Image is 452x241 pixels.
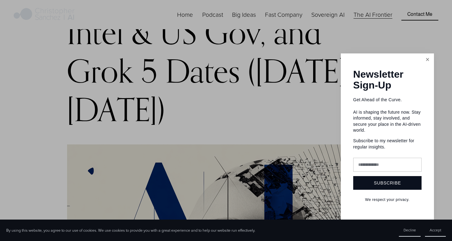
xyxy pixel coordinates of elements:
[353,97,422,134] p: Get Ahead of the Curve. AI is shaping the future now. Stay informed, stay involved, and secure yo...
[353,138,422,150] p: Subscribe to my newsletter for regular insights.
[353,69,422,91] h1: Newsletter Sign-Up
[422,54,433,65] a: Close
[399,224,421,237] button: Decline
[430,227,441,233] span: Accept
[425,224,446,237] button: Accept
[6,228,255,233] p: By using this website, you agree to our use of cookies. We use cookies to provide you with a grea...
[404,227,416,233] span: Decline
[353,198,422,202] p: We respect your privacy.
[353,176,422,190] button: Subscribe
[374,180,401,185] span: Subscribe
